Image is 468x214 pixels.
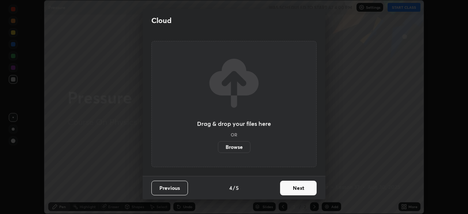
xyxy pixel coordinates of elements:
[231,132,237,137] h5: OR
[236,184,239,192] h4: 5
[233,184,235,192] h4: /
[280,181,317,195] button: Next
[151,16,171,25] h2: Cloud
[229,184,232,192] h4: 4
[197,121,271,127] h3: Drag & drop your files here
[151,181,188,195] button: Previous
